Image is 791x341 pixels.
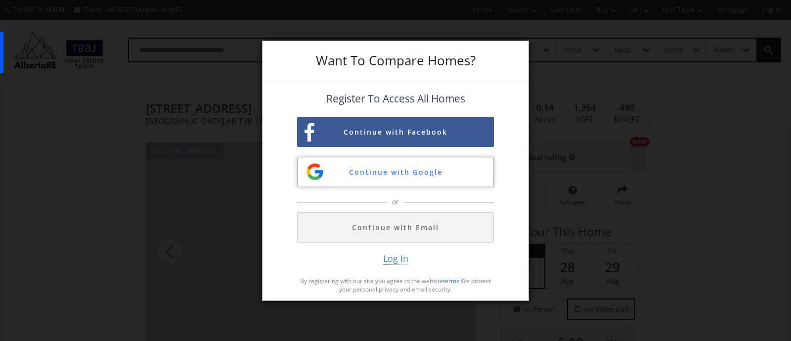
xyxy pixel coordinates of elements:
a: terms [443,277,459,285]
span: Log In [383,252,408,265]
h3: Want To Compare Homes? [297,54,494,67]
h4: Register To Access All Homes [297,93,494,104]
p: By registering with our site you agree to the website . We protect your personal privacy and emai... [297,277,494,293]
span: or [390,197,401,207]
button: Continue with Google [297,157,494,187]
img: google-sign-up [305,162,325,182]
button: Continue with Email [297,212,494,243]
button: Continue with Facebook [297,117,494,147]
img: facebook-sign-up [305,123,314,142]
